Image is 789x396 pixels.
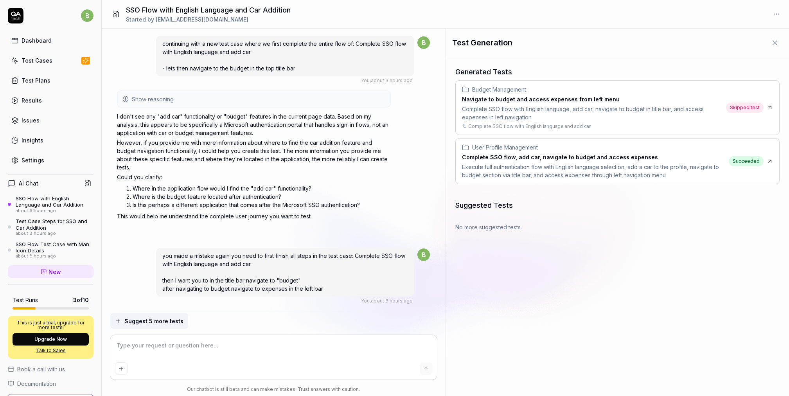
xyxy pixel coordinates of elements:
p: This would help me understand the complete user journey you want to test. [117,212,391,220]
h5: Test Runs [13,297,38,304]
h4: AI Chat [19,179,38,187]
span: b [417,36,430,49]
div: Insights [22,136,43,144]
p: Could you clarify: [117,173,391,181]
span: New [49,268,61,276]
a: Documentation [8,380,93,388]
a: Budget ManagementNavigate to budget and access expenses from left menuComplete SSO flow with Engl... [455,80,780,135]
button: Suggest 5 more tests [110,313,188,329]
div: Settings [22,156,44,164]
div: Our chatbot is still beta and can make mistakes. Trust answers with caution. [110,386,437,393]
a: Dashboard [8,33,93,48]
h3: Generated Tests [455,67,780,77]
div: Results [22,96,42,104]
div: , about 6 hours ago [361,77,413,84]
div: Dashboard [22,36,52,45]
a: User Profile ManagementComplete SSO flow, add car, navigate to budget and access expensesExecute ... [455,138,780,184]
li: Where in the application flow would I find the "add car" functionality? [133,184,391,193]
div: Started by [126,15,291,23]
a: Insights [8,133,93,148]
div: SSO Flow Test Case with Man Icon Details [16,241,93,254]
div: about 8 hours ago [16,231,93,236]
span: You [361,298,370,304]
a: Settings [8,153,93,168]
span: Succeeded [729,156,764,166]
li: Is this perhaps a different application that comes after the Microsoft SSO authentication? [133,201,391,209]
a: Test Cases [8,53,93,68]
a: SSO Flow with English Language and Car Additionabout 6 hours ago [8,195,93,213]
button: b [81,8,93,23]
div: SSO Flow with English Language and Car Addition [16,195,93,208]
div: about 8 hours ago [16,254,93,259]
a: Issues [8,113,93,128]
span: b [81,9,93,22]
div: , about 6 hours ago [361,297,413,304]
span: User Profile Management [472,143,538,151]
h3: Navigate to budget and access expenses from left menu [462,95,723,103]
span: You [361,77,370,83]
a: Talk to Sales [13,347,89,354]
p: However, if you provide me with more information about where to find the car addition feature and... [117,139,391,171]
div: Issues [22,116,40,124]
button: Show reasoning [118,91,390,107]
span: Skipped test [726,103,764,113]
span: Documentation [17,380,56,388]
a: Test Plans [8,73,93,88]
h1: SSO Flow with English Language and Car Addition [126,5,291,15]
a: New [8,265,93,278]
span: Suggest 5 more tests [124,317,183,325]
h1: Test Generation [452,37,512,49]
div: Execute full authentication flow with English language selection, add a car to the profile, navig... [462,163,726,179]
span: you made a mistake again you need to first finish all steps in the test case: Complete SSO flow w... [162,252,405,292]
p: I don't see any "add car" functionality or "budget" features in the current page data. Based on m... [117,112,391,137]
div: about 6 hours ago [16,208,93,214]
a: Complete SSO flow with English language and add car [468,123,591,130]
button: Show reasoning [118,311,390,327]
button: Add attachment [115,362,128,375]
div: Test Cases [22,56,52,65]
span: b [417,248,430,261]
span: Book a call with us [17,365,65,373]
a: SSO Flow Test Case with Man Icon Detailsabout 8 hours ago [8,241,93,259]
span: Show reasoning [132,95,174,103]
button: Upgrade Now [13,333,89,346]
a: Test Case Steps for SSO and Car Additionabout 8 hours ago [8,218,93,236]
span: continuing with a new test case where we first complete the entire flow of: Complete SSO flow wit... [162,40,406,72]
h3: Suggested Tests [455,200,780,211]
span: [EMAIL_ADDRESS][DOMAIN_NAME] [156,16,248,23]
div: Test Case Steps for SSO and Car Addition [16,218,93,231]
span: 3 of 10 [73,296,89,304]
a: Results [8,93,93,108]
div: Test Plans [22,76,50,85]
span: Budget Management [472,85,526,94]
p: This is just a trial, upgrade for more tests! [13,320,89,330]
h3: Complete SSO flow, add car, navigate to budget and access expenses [462,153,726,161]
li: Where is the budget feature located after authentication? [133,193,391,201]
a: Book a call with us [8,365,93,373]
div: Complete SSO flow with English language, add car, navigate to budget in title bar, and access exp... [462,105,723,121]
div: No more suggested tests. [455,223,780,231]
